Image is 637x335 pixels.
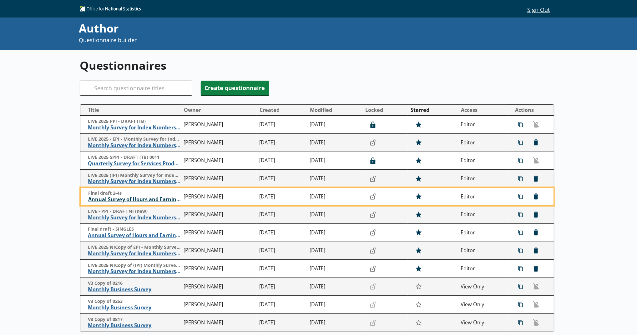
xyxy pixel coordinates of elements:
button: Lock [367,245,379,256]
td: [PERSON_NAME] [181,134,257,152]
td: View Only [458,277,508,296]
button: Created [257,105,307,115]
button: Locked [363,105,407,115]
button: Star [412,299,426,311]
button: Modified [307,105,362,115]
h1: Questionnaires [80,58,555,73]
td: [PERSON_NAME] [181,296,257,314]
span: Quarterly Survey for Services Producer Price Indices [88,160,181,167]
td: [PERSON_NAME] [181,277,257,296]
td: [PERSON_NAME] [181,314,257,332]
span: V3 Copy of 0817 [88,317,181,322]
td: [DATE] [307,187,362,206]
td: [DATE] [257,170,307,188]
button: Star [412,317,426,328]
td: [DATE] [257,206,307,224]
button: Lock [367,209,379,220]
td: [DATE] [257,224,307,242]
td: [PERSON_NAME] [181,187,257,206]
button: Title [83,105,181,115]
td: [DATE] [257,242,307,260]
td: [PERSON_NAME] [181,224,257,242]
td: [DATE] [307,314,362,332]
td: Editor [458,242,508,260]
td: Editor [458,152,508,170]
td: [DATE] [307,277,362,296]
span: Monthly Business Survey [88,304,181,311]
span: LIVE 2025 - EPI - Monthly Survey for Index Numbers of Export Prices - Price Quotation Retur [88,136,181,142]
td: Editor [458,170,508,188]
td: [DATE] [257,277,307,296]
td: [DATE] [257,314,307,332]
span: Monthly Survey for Index Numbers of Export Prices - Price Quotation Return [88,142,181,149]
p: Questionnaire builder [79,36,429,44]
button: Star [412,191,426,202]
button: Star [412,281,426,292]
td: [PERSON_NAME] [181,116,257,134]
td: Editor [458,260,508,278]
button: Star [412,262,426,274]
td: [DATE] [257,260,307,278]
span: Monthly Survey for Index Numbers of Producer Prices - Price Quotation Return [88,214,181,221]
button: Star [412,119,426,131]
button: Create questionnaire [201,81,269,95]
span: LIVE 2025 (IPI) Monthly Survey for Index Numbers of Import Prices - Price Quotation Return [88,172,181,178]
span: Monthly Survey for Index Numbers of Export Prices - Price Quotation Return [88,250,181,257]
td: Editor [458,187,508,206]
td: Editor [458,224,508,242]
td: [DATE] [257,296,307,314]
th: Actions [508,105,554,116]
div: Author [79,21,429,36]
span: Final draft 2-4s [88,190,181,196]
span: Monthly Survey for Index Numbers of Import Prices - Price Quotation Return [88,178,181,185]
span: LIVE - PPI - DRAFT NI (new) [88,208,181,214]
span: Monthly Business Survey [88,322,181,329]
td: [DATE] [257,187,307,206]
td: [DATE] [307,152,362,170]
td: [DATE] [307,206,362,224]
td: Editor [458,206,508,224]
td: [PERSON_NAME] [181,260,257,278]
td: [DATE] [257,134,307,152]
button: Lock [367,191,379,202]
td: [DATE] [307,116,362,134]
td: [DATE] [307,242,362,260]
td: View Only [458,296,508,314]
span: Annual Survey of Hours and Earnings ([PERSON_NAME]) [88,196,181,203]
span: LIVE 2025 NICopy of EPI - Monthly Survey for Index Numbers of Export Prices - Price Quotation Retur [88,244,181,250]
td: Editor [458,116,508,134]
td: [DATE] [307,260,362,278]
span: LIVE 2025 SPPI - DRAFT (TB) 0011 [88,154,181,160]
span: Final draft - SINGLES [88,226,181,232]
span: Monthly Survey for Index Numbers of Import Prices - Price Quotation Return [88,268,181,275]
button: Owner [181,105,256,115]
td: View Only [458,314,508,332]
td: Editor [458,134,508,152]
span: LIVE 2025 NICopy of (IPI) Monthly Survey for Index Numbers of Import Prices - Price Quotation Return [88,262,181,268]
button: Star [412,137,426,148]
button: Lock [367,119,379,130]
input: Search questionnaire titles [80,81,192,96]
td: [PERSON_NAME] [181,170,257,188]
button: Access [458,105,508,115]
button: Starred [408,105,458,115]
button: Lock [367,155,379,166]
span: Monthly Survey for Index Numbers of Producer Prices - Price Quotation Return [88,124,181,131]
td: [PERSON_NAME] [181,242,257,260]
button: Star [412,155,426,167]
button: Lock [367,227,379,238]
td: [DATE] [307,170,362,188]
td: [DATE] [307,224,362,242]
button: Star [412,209,426,221]
td: [DATE] [257,116,307,134]
button: Lock [367,173,379,184]
td: [PERSON_NAME] [181,206,257,224]
td: [DATE] [257,152,307,170]
td: [PERSON_NAME] [181,152,257,170]
button: Sign Out [523,4,555,15]
button: Star [412,245,426,257]
span: V3 Copy of 0253 [88,298,181,304]
span: Annual Survey of Hours and Earnings ([PERSON_NAME]) [88,232,181,239]
button: Star [412,227,426,238]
